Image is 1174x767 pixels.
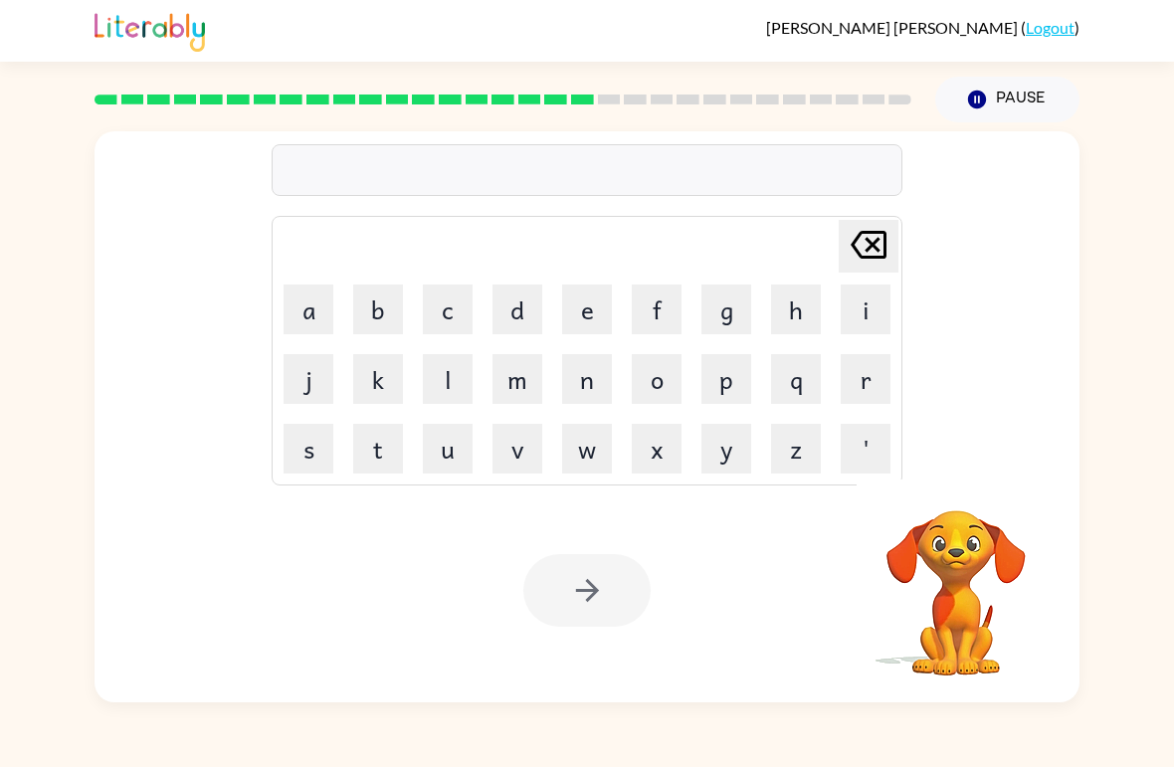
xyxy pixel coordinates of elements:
div: ( ) [766,18,1079,37]
button: ' [841,424,890,474]
button: k [353,354,403,404]
button: c [423,285,473,334]
button: Pause [935,77,1079,122]
button: p [701,354,751,404]
button: d [492,285,542,334]
button: s [284,424,333,474]
button: g [701,285,751,334]
img: Literably [95,8,205,52]
video: Your browser must support playing .mp4 files to use Literably. Please try using another browser. [857,479,1056,678]
button: u [423,424,473,474]
button: b [353,285,403,334]
button: x [632,424,682,474]
span: [PERSON_NAME] [PERSON_NAME] [766,18,1021,37]
button: m [492,354,542,404]
button: v [492,424,542,474]
button: i [841,285,890,334]
button: j [284,354,333,404]
button: t [353,424,403,474]
button: z [771,424,821,474]
button: e [562,285,612,334]
button: f [632,285,682,334]
button: w [562,424,612,474]
button: o [632,354,682,404]
button: h [771,285,821,334]
button: r [841,354,890,404]
button: l [423,354,473,404]
button: q [771,354,821,404]
button: n [562,354,612,404]
a: Logout [1026,18,1075,37]
button: y [701,424,751,474]
button: a [284,285,333,334]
